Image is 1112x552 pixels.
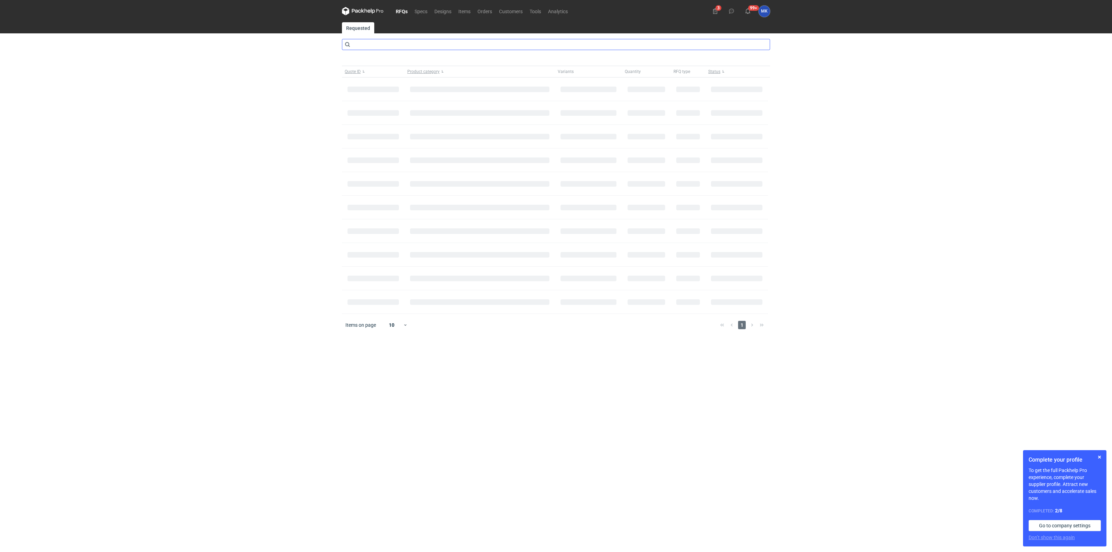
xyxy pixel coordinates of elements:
button: Quote ID [342,66,404,77]
svg: Packhelp Pro [342,7,384,15]
a: Orders [474,7,496,15]
div: Completed: [1029,507,1101,514]
a: Analytics [545,7,571,15]
button: Skip for now [1095,453,1104,461]
span: Items on page [345,322,376,328]
a: Specs [411,7,431,15]
button: 3 [710,6,721,17]
span: Variants [558,69,574,74]
span: RFQ type [673,69,690,74]
div: 10 [381,320,403,330]
strong: 2 / 8 [1055,508,1062,513]
span: 1 [738,321,746,329]
a: Items [455,7,474,15]
a: Go to company settings [1029,520,1101,531]
button: Product category [404,66,555,77]
a: Designs [431,7,455,15]
button: 99+ [742,6,753,17]
a: Requested [342,22,374,33]
span: Quote ID [345,69,361,74]
button: Status [705,66,768,77]
span: Quantity [625,69,641,74]
span: Status [708,69,720,74]
p: To get the full Packhelp Pro experience, complete your supplier profile. Attract new customers an... [1029,467,1101,502]
button: MK [759,6,770,17]
div: Marcin Kaczyński [759,6,770,17]
span: Product category [407,69,440,74]
a: Customers [496,7,526,15]
a: Tools [526,7,545,15]
button: Don’t show this again [1029,534,1075,541]
h1: Complete your profile [1029,456,1101,464]
a: RFQs [392,7,411,15]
